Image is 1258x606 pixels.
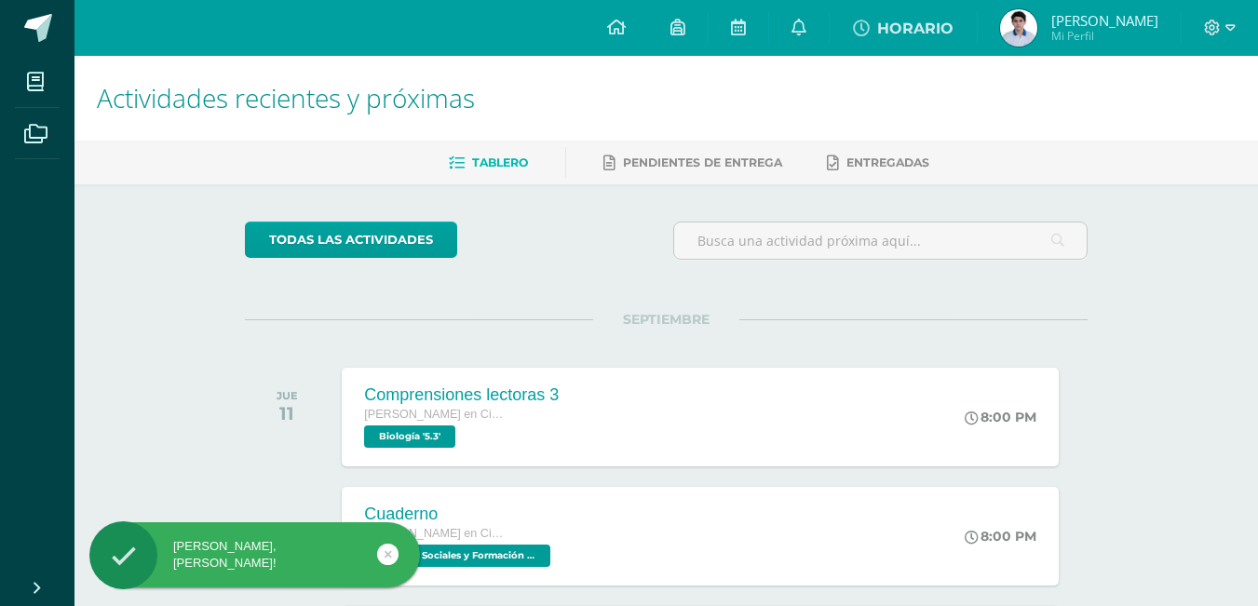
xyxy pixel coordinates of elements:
span: Actividades recientes y próximas [97,80,475,115]
span: SEPTIEMBRE [593,311,739,328]
div: JUE [277,389,298,402]
div: 11 [277,402,298,424]
a: todas las Actividades [245,222,457,258]
span: Biología '5.3' [364,425,455,448]
span: HORARIO [877,20,954,37]
div: Cuaderno [364,505,555,524]
a: Pendientes de entrega [603,148,782,178]
span: Pendientes de entrega [623,155,782,169]
span: Ciencias Sociales y Formación Ciudadana 5 '5.3' [364,545,550,567]
span: Mi Perfil [1051,28,1158,44]
span: Entregadas [846,155,929,169]
div: [PERSON_NAME], [PERSON_NAME]! [89,538,420,572]
div: 8:00 PM [965,409,1036,425]
span: [PERSON_NAME] en Ciencias y Letras [364,408,504,421]
a: Entregadas [827,148,929,178]
span: [PERSON_NAME] [1051,11,1158,30]
div: 8:00 PM [965,528,1036,545]
img: 3f7fb3a9318a525ff049c0955be34b2c.png [1000,9,1037,47]
div: Comprensiones lectoras 3 [364,385,559,405]
a: Tablero [449,148,528,178]
span: Tablero [472,155,528,169]
input: Busca una actividad próxima aquí... [674,222,1087,259]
